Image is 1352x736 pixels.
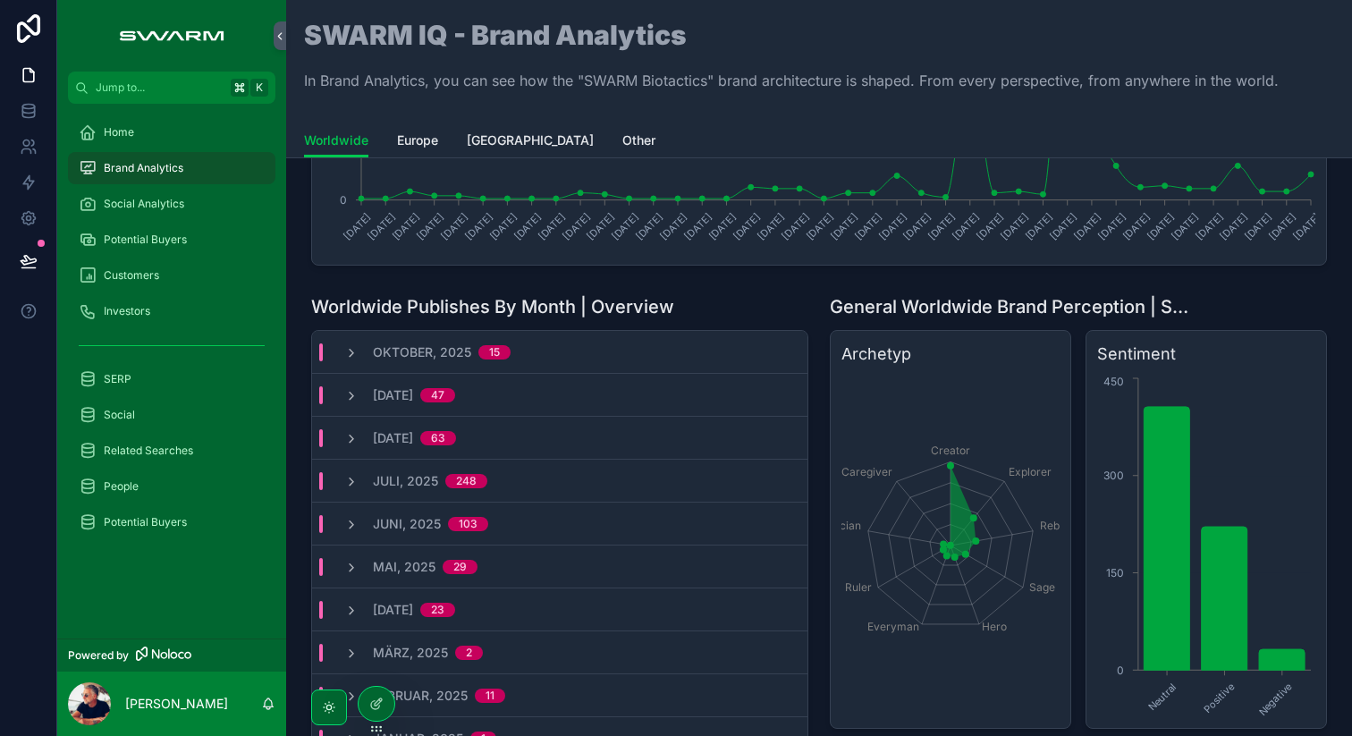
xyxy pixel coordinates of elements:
[68,506,275,538] a: Potential Buyers
[731,210,763,242] text: [DATE]
[706,210,739,242] text: [DATE]
[1040,519,1069,532] tspan: Rebel
[397,131,438,149] span: Europe
[373,687,468,705] span: Februar, 2025
[1242,210,1274,242] text: [DATE]
[414,210,446,242] text: [DATE]
[125,695,228,713] p: [PERSON_NAME]
[999,210,1031,242] text: [DATE]
[438,210,470,242] text: [DATE]
[104,444,193,458] span: Related Searches
[931,444,970,457] tspan: Creator
[1047,210,1079,242] text: [DATE]
[373,558,435,576] span: Mai, 2025
[560,210,592,242] text: [DATE]
[57,639,286,672] a: Powered by
[1103,469,1124,482] tspan: 300
[104,125,134,140] span: Home
[682,210,714,242] text: [DATE]
[68,224,275,256] a: Potential Buyers
[68,116,275,148] a: Home
[828,210,860,242] text: [DATE]
[536,210,568,242] text: [DATE]
[459,517,477,531] div: 103
[830,294,1193,319] h1: General Worldwide Brand Perception | Stats
[487,210,520,242] text: [DATE]
[463,210,495,242] text: [DATE]
[304,21,1279,48] h1: SWARM IQ - Brand Analytics
[68,648,129,663] span: Powered by
[1106,566,1124,579] tspan: 150
[431,388,444,402] div: 47
[68,72,275,104] button: Jump to...K
[815,519,861,532] tspan: Magician
[1256,681,1294,718] text: Negative
[373,515,441,533] span: Juni, 2025
[1218,210,1250,242] text: [DATE]
[104,304,150,318] span: Investors
[1145,210,1177,242] text: [DATE]
[609,210,641,242] text: [DATE]
[845,580,872,594] tspan: Ruler
[1009,465,1052,478] tspan: Explorer
[1097,374,1315,717] div: chart
[252,80,266,95] span: K
[373,601,413,619] span: [DATE]
[1290,210,1322,242] text: [DATE]
[1266,210,1298,242] text: [DATE]
[755,210,787,242] text: [DATE]
[467,124,594,160] a: [GEOGRAPHIC_DATA]
[585,210,617,242] text: [DATE]
[397,124,438,160] a: Europe
[373,386,413,404] span: [DATE]
[311,294,674,319] h1: Worldwide Publishes By Month | Overview
[925,210,958,242] text: [DATE]
[950,210,982,242] text: [DATE]
[456,474,477,488] div: 248
[304,70,1279,91] p: In Brand Analytics, you can see how the "SWARM Biotactics" brand architecture is shaped. From eve...
[104,161,183,175] span: Brand Analytics
[104,233,187,247] span: Potential Buyers
[867,620,919,633] tspan: Everyman
[366,210,398,242] text: [DATE]
[622,124,655,160] a: Other
[373,429,413,447] span: [DATE]
[852,210,884,242] text: [DATE]
[104,372,131,386] span: SERP
[1117,664,1124,677] tspan: 0
[841,465,892,478] tspan: Caregiver
[841,374,1060,717] div: chart
[104,268,159,283] span: Customers
[1120,210,1153,242] text: [DATE]
[467,131,594,149] span: [GEOGRAPHIC_DATA]
[1201,681,1237,716] text: Positive
[68,399,275,431] a: Social
[489,345,500,360] div: 15
[68,295,275,327] a: Investors
[304,131,368,149] span: Worldwide
[1103,375,1124,388] tspan: 450
[466,646,472,660] div: 2
[1146,681,1179,714] text: Neutral
[511,210,544,242] text: [DATE]
[104,479,139,494] span: People
[110,21,232,50] img: App logo
[340,193,347,207] tspan: 0
[341,210,373,242] text: [DATE]
[68,363,275,395] a: SERP
[1071,210,1103,242] text: [DATE]
[431,431,445,445] div: 63
[1097,342,1315,367] h3: Sentiment
[1096,210,1128,242] text: [DATE]
[974,210,1006,242] text: [DATE]
[390,210,422,242] text: [DATE]
[1023,210,1055,242] text: [DATE]
[1193,210,1225,242] text: [DATE]
[96,80,224,95] span: Jump to...
[68,259,275,292] a: Customers
[657,210,689,242] text: [DATE]
[841,342,1060,367] h3: Archetyp
[901,210,934,242] text: [DATE]
[804,210,836,242] text: [DATE]
[431,603,444,617] div: 23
